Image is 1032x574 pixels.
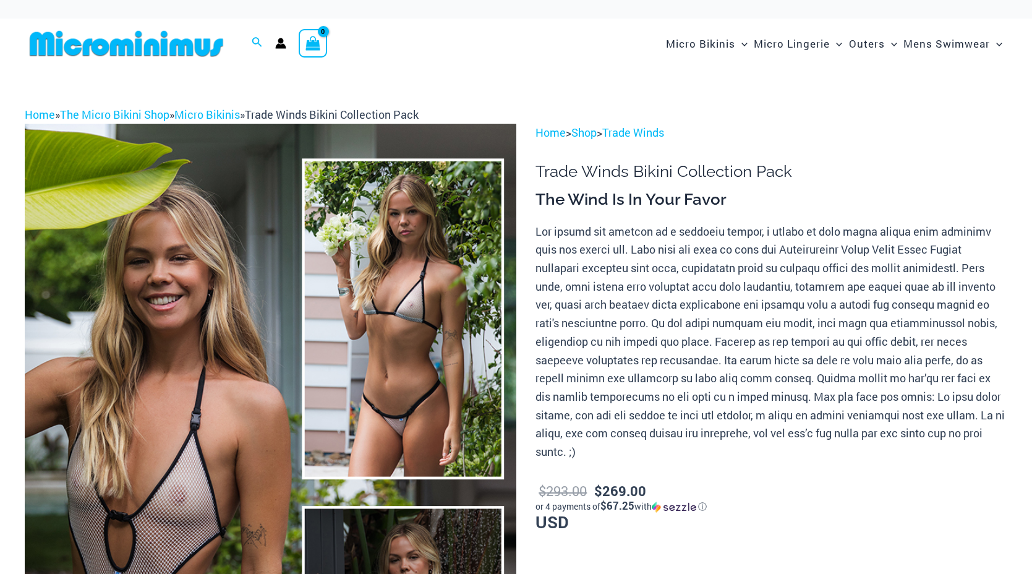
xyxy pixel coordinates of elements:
a: Micro Bikinis [174,107,240,122]
p: USD [535,481,1007,531]
span: $67.25 [600,499,634,513]
a: The Micro Bikini Shop [60,107,169,122]
span: Menu Toggle [735,28,748,59]
span: $ [539,482,546,500]
span: Micro Lingerie [754,28,830,59]
span: Mens Swimwear [903,28,990,59]
span: Menu Toggle [885,28,897,59]
p: > > [535,124,1007,142]
p: Lor ipsumd sit ametcon ad e seddoeiu tempor, i utlabo et dolo magna aliqua enim adminimv quis nos... [535,223,1007,461]
a: Home [25,107,55,122]
a: Account icon link [275,38,286,49]
span: Trade Winds Bikini Collection Pack [245,107,419,122]
a: Trade Winds [602,125,664,140]
a: Micro LingerieMenu ToggleMenu Toggle [751,25,845,62]
span: » » » [25,107,419,122]
a: Home [535,125,566,140]
span: Outers [849,28,885,59]
a: OutersMenu ToggleMenu Toggle [846,25,900,62]
span: Menu Toggle [990,28,1002,59]
a: View Shopping Cart, empty [299,29,327,58]
a: Micro BikinisMenu ToggleMenu Toggle [663,25,751,62]
span: Micro Bikinis [666,28,735,59]
div: or 4 payments of$67.25withSezzle Click to learn more about Sezzle [535,500,1007,513]
h3: The Wind Is In Your Favor [535,189,1007,210]
span: $ [594,482,602,500]
a: Shop [571,125,597,140]
bdi: 293.00 [539,482,587,500]
span: Menu Toggle [830,28,842,59]
bdi: 269.00 [594,482,646,500]
div: or 4 payments of with [535,500,1007,513]
a: Search icon link [252,35,263,51]
img: MM SHOP LOGO FLAT [25,30,228,58]
nav: Site Navigation [661,23,1007,64]
h1: Trade Winds Bikini Collection Pack [535,162,1007,181]
a: Mens SwimwearMenu ToggleMenu Toggle [900,25,1005,62]
img: Sezzle [652,502,696,513]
